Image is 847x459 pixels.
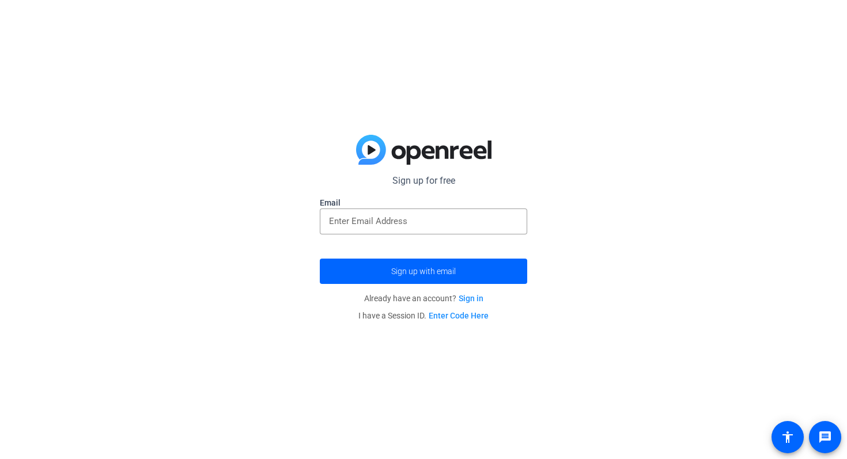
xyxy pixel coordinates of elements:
span: Already have an account? [364,294,483,303]
button: Sign up with email [320,259,527,284]
mat-icon: accessibility [781,430,795,444]
a: Enter Code Here [429,311,489,320]
label: Email [320,197,527,208]
p: Sign up for free [320,174,527,188]
a: Sign in [459,294,483,303]
span: I have a Session ID. [358,311,489,320]
mat-icon: message [818,430,832,444]
input: Enter Email Address [329,214,518,228]
img: blue-gradient.svg [356,135,491,165]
